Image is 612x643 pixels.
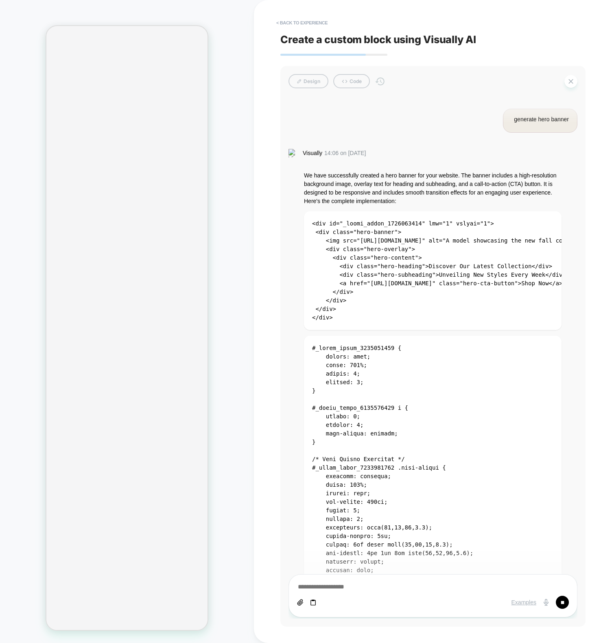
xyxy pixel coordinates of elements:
img: Visually logo [289,149,301,157]
span: Create a custom block using Visually AI [280,33,586,46]
span: Visually [303,150,322,156]
p: We have successfully created a hero banner for your website. The banner includes a high-resolutio... [304,171,562,206]
span: 14:06 on [DATE] [324,150,366,156]
button: < Back to experience [272,16,332,29]
div: generate hero banner [514,115,569,124]
div: Examples [511,599,536,606]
